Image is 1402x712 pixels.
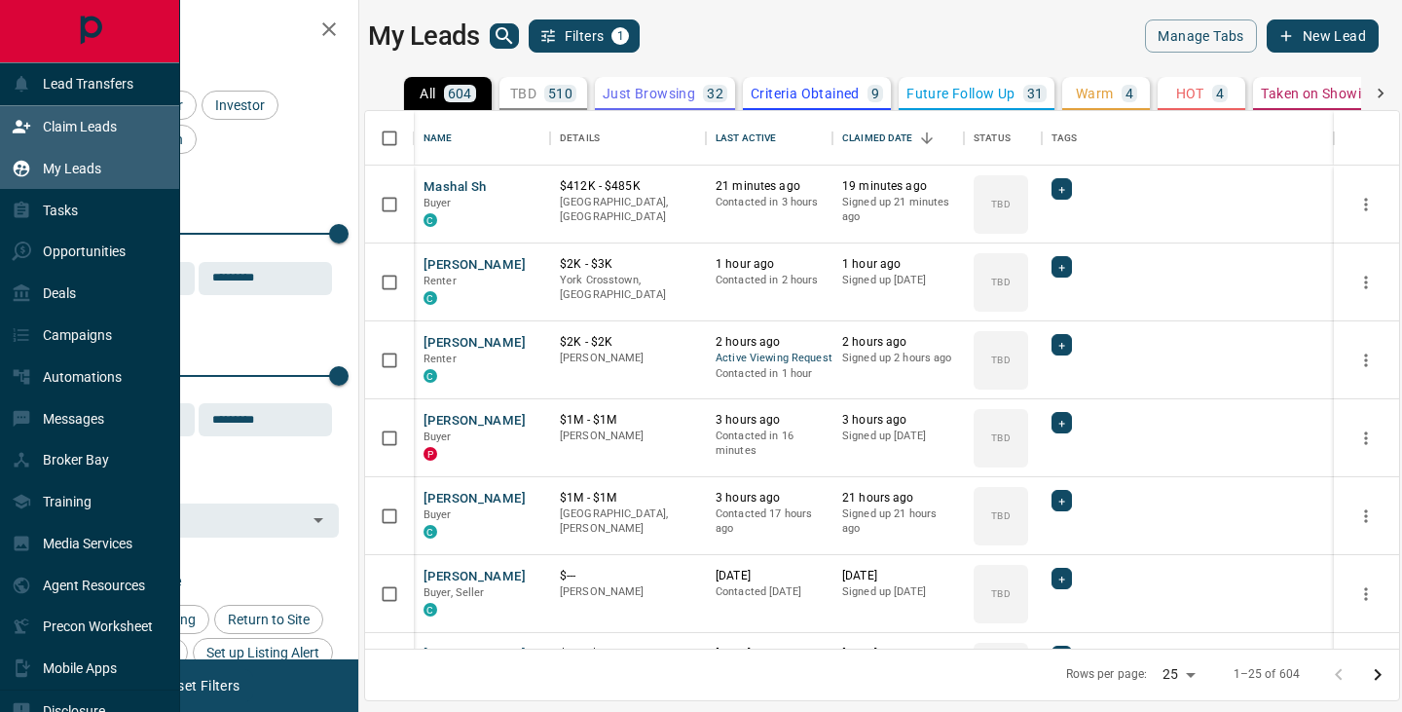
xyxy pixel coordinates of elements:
div: property.ca [424,447,437,461]
div: Details [550,111,706,166]
div: Claimed Date [832,111,964,166]
p: Contacted in 3 hours [716,195,823,210]
button: Filters1 [529,19,641,53]
p: [DATE] [842,568,954,584]
span: Buyer, Seller [424,586,485,599]
button: [PERSON_NAME] [424,412,526,431]
p: Contacted in 16 minutes [716,429,823,459]
div: Status [974,111,1011,166]
p: 4 [1125,87,1133,100]
p: [DATE] [716,646,823,662]
button: Manage Tabs [1145,19,1256,53]
div: Tags [1051,111,1078,166]
span: Investor [208,97,272,113]
p: [PERSON_NAME] [560,429,696,444]
h1: My Leads [368,20,480,52]
p: 2 hours ago [716,334,823,351]
button: more [1351,268,1381,297]
button: [PERSON_NAME] [424,568,526,586]
span: + [1058,413,1065,432]
span: 1 [613,29,627,43]
button: [PERSON_NAME] [424,646,526,664]
p: Signed up [DATE] [842,273,954,288]
p: York Crosstown, [GEOGRAPHIC_DATA] [560,273,696,303]
div: condos.ca [424,603,437,617]
button: more [1351,580,1381,609]
p: Taken on Showings [1261,87,1384,100]
p: Future Follow Up [906,87,1015,100]
p: TBD [991,197,1010,211]
div: Details [560,111,600,166]
p: All [420,87,435,100]
button: more [1351,502,1381,531]
div: condos.ca [424,369,437,383]
div: + [1051,256,1072,278]
span: + [1058,335,1065,355]
p: 3 hours ago [716,490,823,506]
div: Tags [1042,111,1334,166]
span: Renter [424,275,457,287]
p: Just Browsing [603,87,695,100]
div: Claimed Date [842,111,913,166]
button: Mashal Sh [424,178,486,197]
p: $412K - $485K [560,178,696,195]
p: [GEOGRAPHIC_DATA], [GEOGRAPHIC_DATA] [560,195,696,225]
p: Signed up [DATE] [842,429,954,444]
button: more [1351,346,1381,375]
p: $2K - $2K [560,334,696,351]
div: Set up Listing Alert [193,638,333,667]
button: [PERSON_NAME] [424,490,526,508]
p: [PERSON_NAME] [560,351,696,366]
div: Name [424,111,453,166]
button: [PERSON_NAME] [424,334,526,353]
span: Buyer [424,197,452,209]
span: + [1058,491,1065,510]
button: Go to next page [1358,656,1397,694]
span: Buyer [424,431,452,443]
p: Criteria Obtained [751,87,860,100]
button: search button [490,23,519,49]
span: + [1058,569,1065,588]
p: [DATE] [842,646,954,662]
div: Status [964,111,1042,166]
div: + [1051,646,1072,667]
p: 2 hours ago [842,334,954,351]
span: + [1058,179,1065,199]
p: [GEOGRAPHIC_DATA], [PERSON_NAME] [560,506,696,537]
p: 1 hour ago [716,256,823,273]
p: 3 hours ago [716,412,823,429]
p: TBD [991,275,1010,289]
div: Name [414,111,550,166]
h2: Filters [62,19,339,43]
p: Rows per page: [1066,666,1148,683]
span: + [1058,647,1065,666]
p: TBD [510,87,536,100]
p: Signed up 2 hours ago [842,351,954,366]
div: condos.ca [424,213,437,227]
p: 21 hours ago [842,490,954,506]
p: 510 [548,87,572,100]
button: [PERSON_NAME] [424,256,526,275]
div: + [1051,568,1072,589]
p: TBD [991,508,1010,523]
p: $2K - $3K [560,256,696,273]
p: [PERSON_NAME] [560,584,696,600]
p: [DATE] [716,568,823,584]
p: Signed up [DATE] [842,584,954,600]
p: Signed up 21 minutes ago [842,195,954,225]
p: 9 [871,87,879,100]
p: 1–25 of 604 [1234,666,1300,683]
span: + [1058,257,1065,277]
p: 32 [707,87,723,100]
p: HOT [1176,87,1204,100]
span: Buyer [424,508,452,521]
p: 604 [448,87,472,100]
div: + [1051,334,1072,356]
button: New Lead [1267,19,1379,53]
p: TBD [991,431,1010,445]
div: + [1051,490,1072,511]
p: 19 minutes ago [842,178,954,195]
p: $1M - $1M [560,490,696,506]
p: 21 minutes ago [716,178,823,195]
p: $2K - $3K [560,646,696,662]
